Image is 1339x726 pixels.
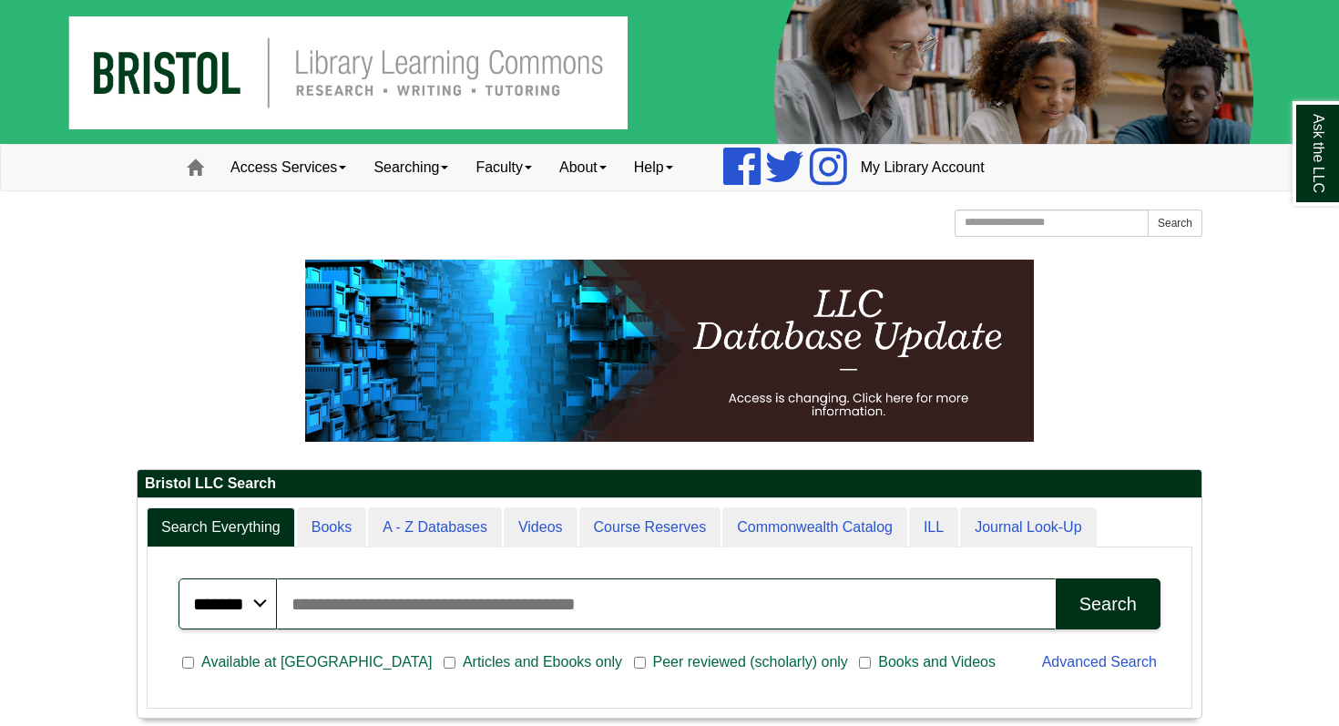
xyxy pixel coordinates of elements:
a: Access Services [217,145,360,190]
button: Search [1148,210,1202,237]
a: Videos [504,507,578,548]
a: Course Reserves [579,507,721,548]
span: Available at [GEOGRAPHIC_DATA] [194,651,439,673]
a: Commonwealth Catalog [722,507,907,548]
img: HTML tutorial [305,260,1034,442]
a: Advanced Search [1042,654,1157,670]
a: A - Z Databases [368,507,502,548]
span: Books and Videos [871,651,1003,673]
span: Peer reviewed (scholarly) only [646,651,855,673]
a: About [546,145,620,190]
a: Help [620,145,687,190]
span: Articles and Ebooks only [455,651,629,673]
a: Journal Look-Up [960,507,1096,548]
div: Search [1079,594,1137,615]
input: Articles and Ebooks only [444,655,455,671]
input: Books and Videos [859,655,871,671]
button: Search [1056,578,1160,629]
input: Peer reviewed (scholarly) only [634,655,646,671]
a: Searching [360,145,462,190]
h2: Bristol LLC Search [138,470,1201,498]
a: ILL [909,507,958,548]
a: Search Everything [147,507,295,548]
a: Books [297,507,366,548]
a: Faculty [462,145,546,190]
a: My Library Account [847,145,998,190]
input: Available at [GEOGRAPHIC_DATA] [182,655,194,671]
